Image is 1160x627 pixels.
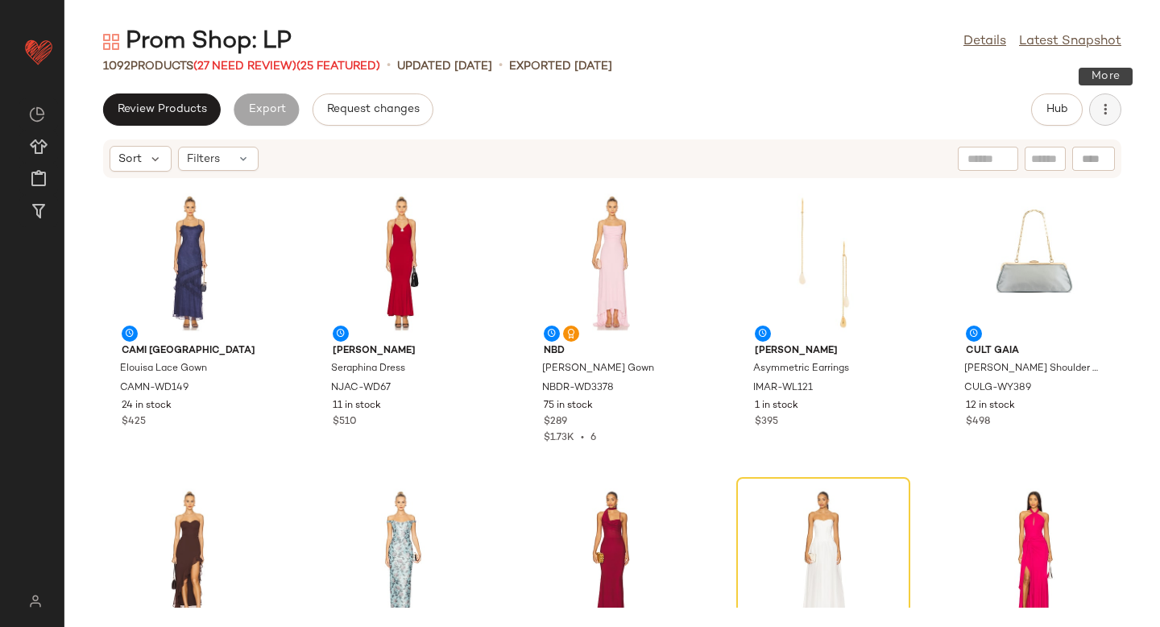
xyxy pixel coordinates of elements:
[753,362,849,376] span: Asymmetric Earrings
[1046,103,1068,116] span: Hub
[117,103,207,116] span: Review Products
[542,362,654,376] span: [PERSON_NAME] Gown
[326,103,420,116] span: Request changes
[590,433,596,443] span: 6
[193,60,296,73] span: (27 Need Review)
[499,56,503,76] span: •
[1031,93,1083,126] button: Hub
[544,415,567,430] span: $289
[109,188,271,338] img: CAMN-WD149_V1.jpg
[544,344,681,359] span: NBD
[566,329,576,338] img: svg%3e
[331,362,405,376] span: Seraphina Dress
[753,381,813,396] span: IMAR-WL121
[964,381,1031,396] span: CULG-WY389
[187,151,220,168] span: Filters
[122,415,146,430] span: $425
[103,60,130,73] span: 1092
[574,433,590,443] span: •
[103,93,221,126] button: Review Products
[331,381,391,396] span: NJAC-WD67
[333,415,357,430] span: $510
[544,433,574,443] span: $1.73K
[397,58,492,75] p: updated [DATE]
[122,344,259,359] span: CAMI [GEOGRAPHIC_DATA]
[103,34,119,50] img: svg%3e
[320,188,483,338] img: NJAC-WD67_V1.jpg
[296,60,380,73] span: (25 Featured)
[333,399,381,413] span: 11 in stock
[19,595,51,608] img: svg%3e
[544,399,593,413] span: 75 in stock
[509,58,612,75] p: Exported [DATE]
[963,32,1006,52] a: Details
[387,56,391,76] span: •
[755,415,778,430] span: $395
[118,151,142,168] span: Sort
[120,362,207,376] span: Elouisa Lace Gown
[333,344,470,359] span: [PERSON_NAME]
[23,35,55,68] img: heart_red.DM2ytmEG.svg
[313,93,433,126] button: Request changes
[742,188,905,338] img: IMAR-WL121_V1.jpg
[531,188,694,338] img: NBDR-WD3378_V1.jpg
[1019,32,1121,52] a: Latest Snapshot
[966,344,1103,359] span: Cult Gaia
[953,188,1116,338] img: CULG-WY389_V1.jpg
[755,399,798,413] span: 1 in stock
[966,399,1015,413] span: 12 in stock
[964,362,1101,376] span: [PERSON_NAME] Shoulder Bag
[103,58,380,75] div: Products
[755,344,892,359] span: [PERSON_NAME]
[103,26,292,58] div: Prom Shop: LP
[542,381,614,396] span: NBDR-WD3378
[120,381,188,396] span: CAMN-WD149
[122,399,172,413] span: 24 in stock
[966,415,990,430] span: $498
[29,106,45,122] img: svg%3e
